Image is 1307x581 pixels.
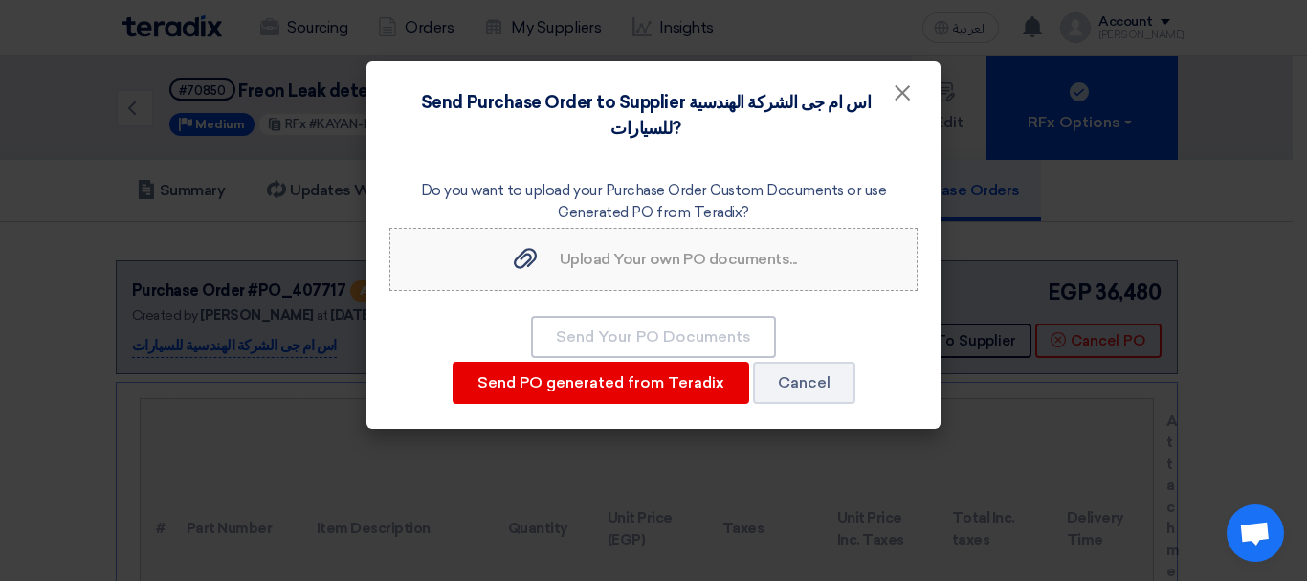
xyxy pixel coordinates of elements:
[1227,504,1284,562] a: Open chat
[453,362,749,404] button: Send PO generated from Teradix
[560,250,797,268] span: Upload Your own PO documents...
[877,75,927,113] button: Close
[531,316,776,358] button: Send Your PO Documents
[389,90,902,142] h4: Send Purchase Order to Supplier اس ام جى الشركة الهندسية للسيارات?
[389,180,918,223] label: Do you want to upload your Purchase Order Custom Documents or use Generated PO from Teradix?
[753,362,855,404] button: Cancel
[893,78,912,117] span: ×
